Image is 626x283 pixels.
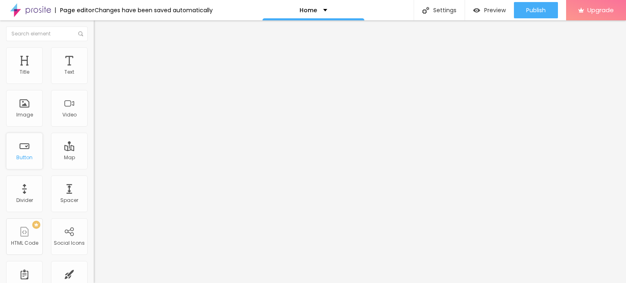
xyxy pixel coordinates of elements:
span: Upgrade [587,7,614,13]
div: HTML Code [11,240,38,246]
img: Icone [78,31,83,36]
img: Icone [422,7,429,14]
button: Preview [465,2,514,18]
div: Button [16,155,33,160]
div: Title [20,69,29,75]
p: Home [300,7,317,13]
iframe: Editor [94,20,626,283]
div: Divider [16,197,33,203]
input: Search element [6,26,88,41]
div: Map [64,155,75,160]
button: Publish [514,2,558,18]
div: Spacer [60,197,78,203]
span: Publish [526,7,546,13]
div: Changes have been saved automatically [95,7,213,13]
span: Preview [484,7,506,13]
div: Video [62,112,77,118]
div: Text [64,69,74,75]
img: view-1.svg [473,7,480,14]
div: Image [16,112,33,118]
div: Page editor [55,7,95,13]
div: Social Icons [54,240,85,246]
